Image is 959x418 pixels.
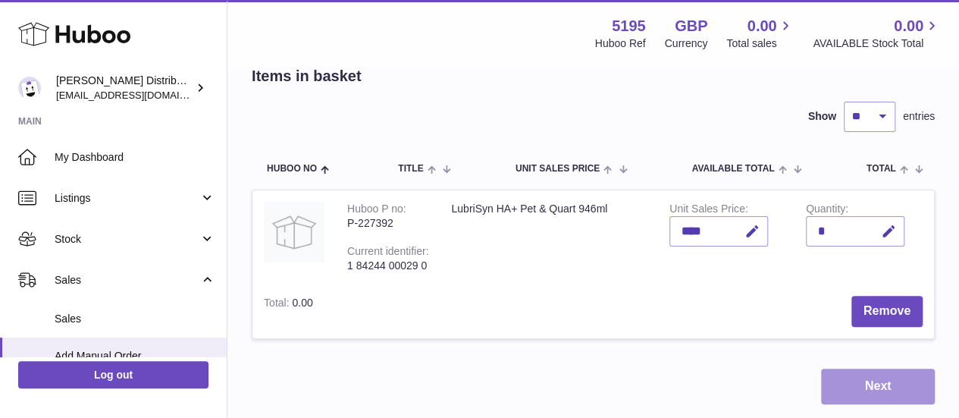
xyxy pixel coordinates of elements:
[55,150,215,165] span: My Dashboard
[398,164,423,174] span: Title
[691,164,774,174] span: AVAILABLE Total
[347,259,428,273] div: 1 84244 00029 0
[347,203,406,218] div: Huboo P no
[18,361,208,388] a: Log out
[808,109,836,124] label: Show
[867,164,896,174] span: Total
[347,216,428,231] div: P-227392
[56,89,223,101] span: [EMAIL_ADDRESS][DOMAIN_NAME]
[264,297,292,313] label: Total
[665,36,708,51] div: Currency
[813,36,941,51] span: AVAILABLE Stock Total
[851,296,923,327] button: Remove
[440,190,658,284] td: LubriSyn HA+ Pet & Quart 946ml
[55,312,215,326] span: Sales
[675,16,707,36] strong: GBP
[595,36,646,51] div: Huboo Ref
[252,66,362,86] h2: Items in basket
[726,16,794,51] a: 0.00 Total sales
[894,16,923,36] span: 0.00
[18,77,41,99] img: mccormackdistr@gmail.com
[747,16,777,36] span: 0.00
[516,164,600,174] span: Unit Sales Price
[264,202,324,262] img: LubriSyn HA+ Pet & Quart 946ml
[55,232,199,247] span: Stock
[267,164,317,174] span: Huboo no
[612,16,646,36] strong: 5195
[669,203,747,218] label: Unit Sales Price
[55,349,215,363] span: Add Manual Order
[347,245,428,261] div: Current identifier
[55,273,199,288] span: Sales
[56,74,193,102] div: [PERSON_NAME] Distribution
[55,191,199,206] span: Listings
[806,203,848,218] label: Quantity
[903,109,935,124] span: entries
[292,297,312,309] span: 0.00
[726,36,794,51] span: Total sales
[813,16,941,51] a: 0.00 AVAILABLE Stock Total
[821,369,935,404] button: Next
